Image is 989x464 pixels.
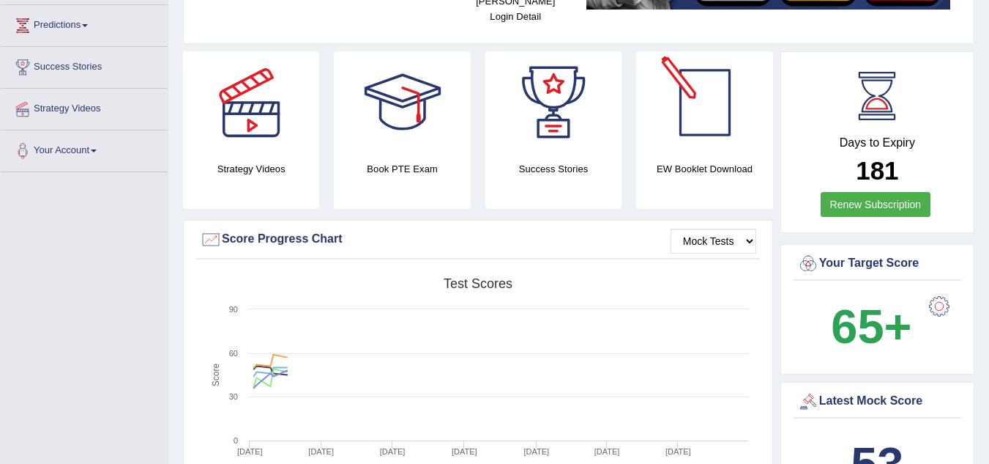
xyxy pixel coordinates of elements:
div: Score Progress Chart [200,229,756,251]
a: Your Account [1,130,168,167]
tspan: [DATE] [237,447,263,456]
h4: Book PTE Exam [334,161,470,177]
tspan: [DATE] [452,447,477,456]
tspan: Test scores [444,276,512,291]
h4: Days to Expiry [797,136,958,150]
h4: Strategy Videos [183,161,319,177]
a: Success Stories [1,47,168,84]
a: Predictions [1,5,168,42]
text: 60 [229,349,238,358]
text: 90 [229,305,238,314]
tspan: [DATE] [665,447,691,456]
tspan: [DATE] [594,447,620,456]
tspan: Score [211,364,221,387]
text: 30 [229,392,238,401]
div: Latest Mock Score [797,391,958,413]
a: Strategy Videos [1,89,168,125]
text: 0 [234,436,238,445]
tspan: [DATE] [523,447,549,456]
b: 181 [856,156,898,185]
a: Renew Subscription [821,192,931,217]
div: Your Target Score [797,253,958,275]
h4: Success Stories [485,161,622,177]
b: 65+ [831,300,911,353]
tspan: [DATE] [308,447,334,456]
h4: EW Booklet Download [636,161,772,177]
tspan: [DATE] [380,447,406,456]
